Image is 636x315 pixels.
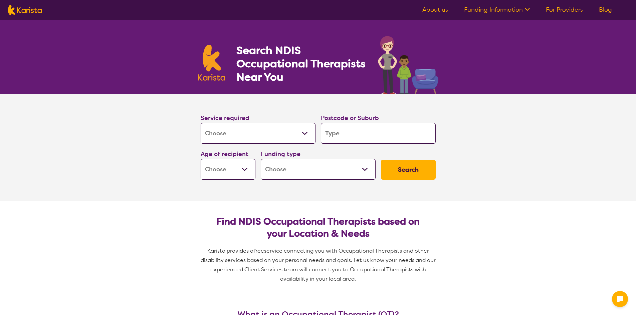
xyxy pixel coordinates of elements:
a: Blog [599,6,612,14]
h2: Find NDIS Occupational Therapists based on your Location & Needs [206,216,430,240]
a: About us [422,6,448,14]
label: Funding type [261,150,300,158]
label: Postcode or Suburb [321,114,379,122]
a: For Providers [546,6,583,14]
span: service connecting you with Occupational Therapists and other disability services based on your p... [201,247,437,282]
img: Karista logo [8,5,42,15]
img: occupational-therapy [378,36,438,94]
img: Karista logo [198,45,225,81]
h1: Search NDIS Occupational Therapists Near You [236,44,366,84]
a: Funding Information [464,6,530,14]
span: free [253,247,264,254]
button: Search [381,160,436,180]
span: Karista provides a [207,247,253,254]
label: Service required [201,114,249,122]
label: Age of recipient [201,150,248,158]
input: Type [321,123,436,144]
